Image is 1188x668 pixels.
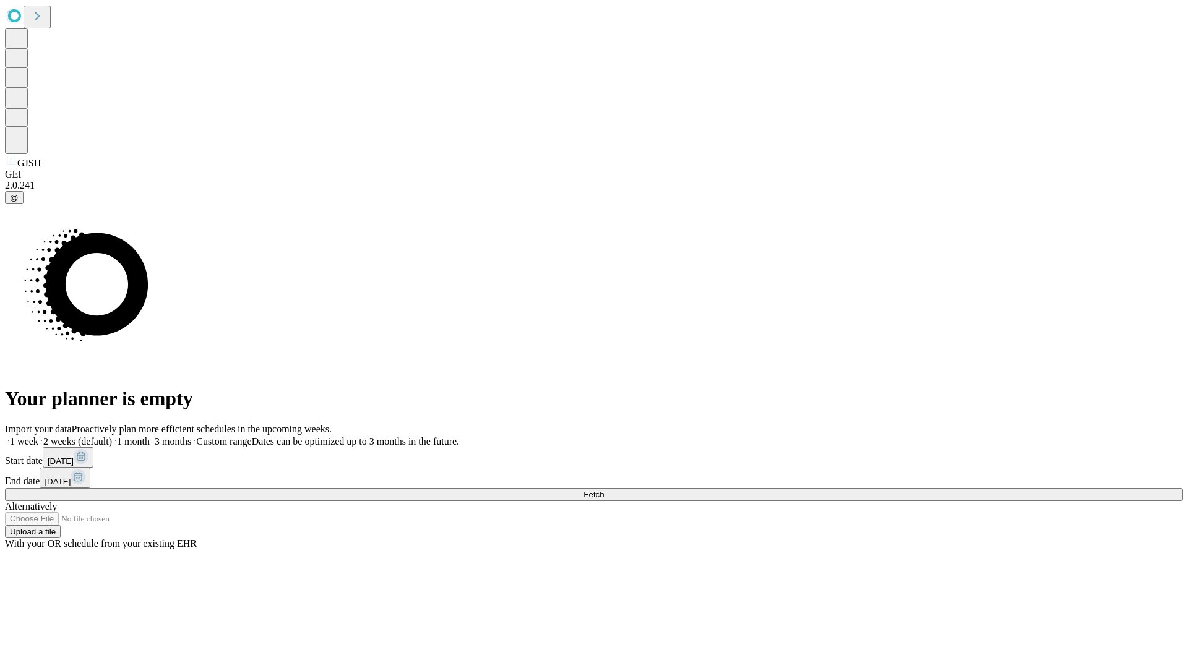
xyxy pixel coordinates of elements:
button: Upload a file [5,525,61,538]
div: 2.0.241 [5,180,1183,191]
div: Start date [5,447,1183,468]
span: [DATE] [45,477,71,486]
button: [DATE] [43,447,93,468]
span: With your OR schedule from your existing EHR [5,538,197,549]
span: Fetch [583,490,604,499]
span: @ [10,193,19,202]
span: 1 week [10,436,38,447]
button: @ [5,191,24,204]
button: [DATE] [40,468,90,488]
div: GEI [5,169,1183,180]
span: 2 weeks (default) [43,436,112,447]
span: Custom range [196,436,251,447]
span: 1 month [117,436,150,447]
button: Fetch [5,488,1183,501]
h1: Your planner is empty [5,387,1183,410]
span: Dates can be optimized up to 3 months in the future. [252,436,459,447]
span: 3 months [155,436,191,447]
span: Alternatively [5,501,57,512]
span: Proactively plan more efficient schedules in the upcoming weeks. [72,424,332,434]
span: [DATE] [48,456,74,466]
div: End date [5,468,1183,488]
span: GJSH [17,158,41,168]
span: Import your data [5,424,72,434]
